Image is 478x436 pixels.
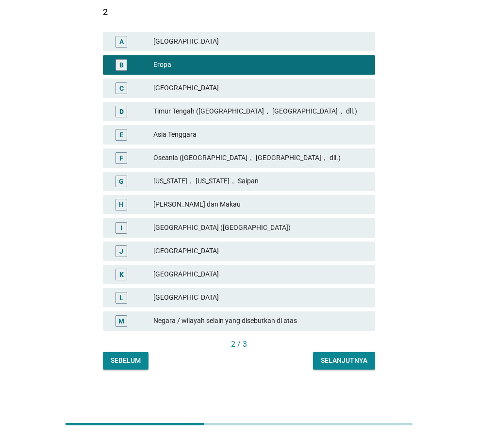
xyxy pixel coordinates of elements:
[119,176,124,186] div: G
[153,82,367,94] div: [GEOGRAPHIC_DATA]
[118,316,124,326] div: M
[103,339,375,350] div: 2 / 3
[153,36,367,48] div: [GEOGRAPHIC_DATA]
[153,269,367,280] div: [GEOGRAPHIC_DATA]
[153,176,367,187] div: [US_STATE]， [US_STATE]， Saipan
[153,106,367,117] div: Timur Tengah ([GEOGRAPHIC_DATA]， [GEOGRAPHIC_DATA]， dll.)
[119,36,124,47] div: A
[321,355,367,366] div: Selanjutnya
[313,352,375,370] button: Selanjutnya
[153,292,367,304] div: [GEOGRAPHIC_DATA]
[119,292,123,303] div: L
[119,199,124,210] div: H
[153,315,367,327] div: Negara / wilayah selain yang disebutkan di atas
[119,106,124,116] div: D
[119,60,124,70] div: B
[111,355,141,366] div: Sebelum
[153,245,367,257] div: [GEOGRAPHIC_DATA]
[153,199,367,210] div: [PERSON_NAME] dan Makau
[119,83,124,93] div: C
[153,152,367,164] div: Oseania ([GEOGRAPHIC_DATA]， [GEOGRAPHIC_DATA]， dll.)
[153,129,367,141] div: Asia Tenggara
[153,222,367,234] div: [GEOGRAPHIC_DATA] ([GEOGRAPHIC_DATA])
[103,352,148,370] button: Sebelum
[153,59,367,71] div: Eropa
[120,223,122,233] div: I
[119,153,123,163] div: F
[103,5,375,18] div: 2
[119,269,124,279] div: K
[119,129,123,140] div: E
[119,246,123,256] div: J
